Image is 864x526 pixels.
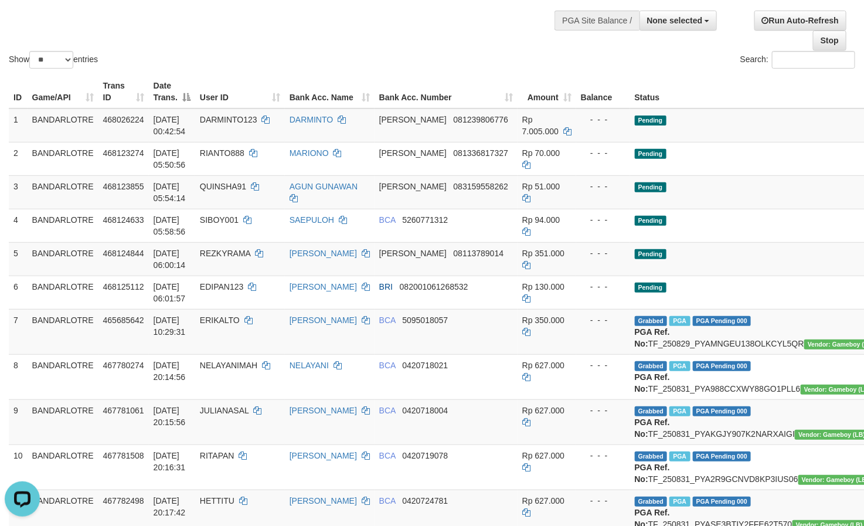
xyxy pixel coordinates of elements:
[635,249,666,259] span: Pending
[103,361,144,370] span: 467780274
[772,51,855,69] input: Search:
[454,148,508,158] span: Copy 081336817327 to clipboard
[290,148,329,158] a: MARIONO
[290,215,334,225] a: SAEPULOH
[635,497,668,507] span: Grabbed
[28,209,98,242] td: BANDARLOTRE
[635,182,666,192] span: Pending
[285,75,375,108] th: Bank Acc. Name: activate to sort column ascending
[522,406,564,415] span: Rp 627.000
[693,452,751,461] span: PGA Pending
[581,214,625,226] div: - - -
[154,496,186,517] span: [DATE] 20:17:42
[103,115,144,124] span: 468026224
[9,354,28,399] td: 8
[402,315,448,325] span: Copy 5095018057 to clipboard
[522,148,560,158] span: Rp 70.000
[522,182,560,191] span: Rp 51.000
[454,182,508,191] span: Copy 083159558262 to clipboard
[635,463,670,484] b: PGA Ref. No:
[693,406,751,416] span: PGA Pending
[290,182,358,191] a: AGUN GUNAWAN
[669,497,690,507] span: Marked by btaveoaa1
[290,361,329,370] a: NELAYANI
[647,16,703,25] span: None selected
[635,372,670,393] b: PGA Ref. No:
[103,249,144,258] span: 468124844
[154,451,186,472] span: [DATE] 20:16:31
[154,249,186,270] span: [DATE] 06:00:14
[754,11,846,30] a: Run Auto-Refresh
[9,209,28,242] td: 4
[669,361,690,371] span: Marked by btaveoaa1
[103,451,144,460] span: 467781508
[379,361,396,370] span: BCA
[290,249,357,258] a: [PERSON_NAME]
[635,406,668,416] span: Grabbed
[9,51,98,69] label: Show entries
[379,406,396,415] span: BCA
[581,450,625,461] div: - - -
[9,175,28,209] td: 3
[154,215,186,236] span: [DATE] 05:58:56
[581,281,625,293] div: - - -
[693,361,751,371] span: PGA Pending
[5,5,40,40] button: Open LiveChat chat widget
[154,148,186,169] span: [DATE] 05:50:56
[379,315,396,325] span: BCA
[518,75,576,108] th: Amount: activate to sort column ascending
[379,282,393,291] span: BRI
[581,181,625,192] div: - - -
[522,215,560,225] span: Rp 94.000
[9,142,28,175] td: 2
[28,75,98,108] th: Game/API: activate to sort column ascending
[103,315,144,325] span: 465685642
[200,215,239,225] span: SIBOY001
[402,451,448,460] span: Copy 0420719078 to clipboard
[669,452,690,461] span: Marked by btaveoaa1
[103,182,144,191] span: 468123855
[576,75,630,108] th: Balance
[28,309,98,354] td: BANDARLOTRE
[522,451,564,460] span: Rp 627.000
[200,406,249,415] span: JULIANASAL
[379,249,447,258] span: [PERSON_NAME]
[200,249,250,258] span: REZKYRAMA
[402,406,448,415] span: Copy 0420718004 to clipboard
[195,75,285,108] th: User ID: activate to sort column ascending
[200,182,246,191] span: QUINSHA91
[103,148,144,158] span: 468123274
[454,249,504,258] span: Copy 08113789014 to clipboard
[635,361,668,371] span: Grabbed
[813,30,846,50] a: Stop
[555,11,639,30] div: PGA Site Balance /
[154,182,186,203] span: [DATE] 05:54:14
[200,115,257,124] span: DARMINTO123
[200,148,244,158] span: RIANTO888
[9,108,28,142] td: 1
[581,147,625,159] div: - - -
[28,444,98,490] td: BANDARLOTRE
[103,282,144,291] span: 468125112
[522,361,564,370] span: Rp 627.000
[522,249,564,258] span: Rp 351.000
[28,242,98,276] td: BANDARLOTRE
[640,11,717,30] button: None selected
[9,444,28,490] td: 10
[379,451,396,460] span: BCA
[581,247,625,259] div: - - -
[379,115,447,124] span: [PERSON_NAME]
[28,354,98,399] td: BANDARLOTRE
[522,496,564,505] span: Rp 627.000
[635,149,666,159] span: Pending
[635,283,666,293] span: Pending
[9,399,28,444] td: 9
[154,282,186,303] span: [DATE] 06:01:57
[28,108,98,142] td: BANDARLOTRE
[103,215,144,225] span: 468124633
[149,75,195,108] th: Date Trans.: activate to sort column descending
[28,142,98,175] td: BANDARLOTRE
[154,115,186,136] span: [DATE] 00:42:54
[402,215,448,225] span: Copy 5260771312 to clipboard
[200,451,234,460] span: RITAPAN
